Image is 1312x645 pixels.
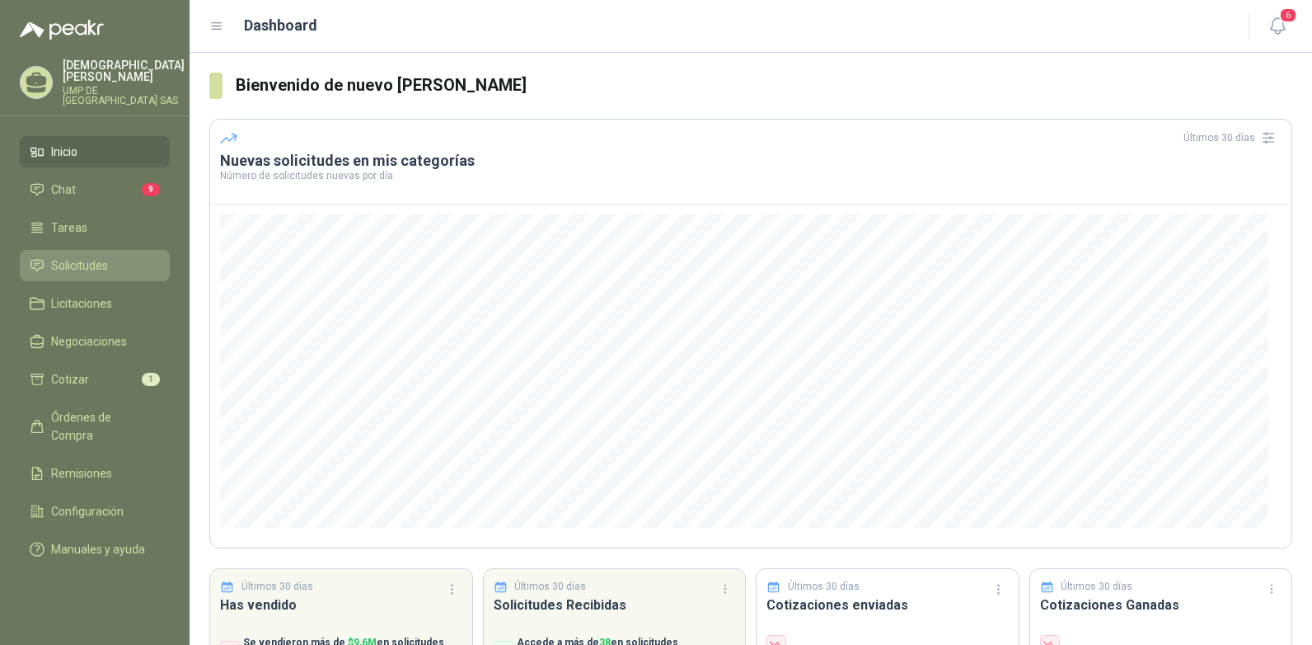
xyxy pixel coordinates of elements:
[1263,12,1292,41] button: 6
[766,595,1009,615] h3: Cotizaciones enviadas
[20,496,170,527] a: Configuración
[51,502,124,520] span: Configuración
[20,402,170,451] a: Órdenes de Compra
[20,364,170,395] a: Cotizar1
[1183,125,1282,151] div: Últimos 30 días
[220,171,1282,181] p: Número de solicitudes nuevas por día
[1279,7,1297,23] span: 6
[51,294,112,313] span: Licitaciones
[220,151,1282,171] h3: Nuevas solicitudes en mis categorías
[51,219,87,237] span: Tareas
[20,534,170,565] a: Manuales y ayuda
[514,579,586,595] p: Últimos 30 días
[142,373,160,386] span: 1
[51,370,89,388] span: Cotizar
[1061,579,1132,595] p: Últimos 30 días
[51,257,108,275] span: Solicitudes
[63,59,185,82] p: [DEMOGRAPHIC_DATA] [PERSON_NAME]
[20,288,170,319] a: Licitaciones
[494,595,736,615] h3: Solicitudes Recibidas
[20,20,104,40] img: Logo peakr
[20,326,170,357] a: Negociaciones
[51,540,145,558] span: Manuales y ayuda
[20,212,170,243] a: Tareas
[788,579,860,595] p: Últimos 30 días
[20,250,170,281] a: Solicitudes
[51,408,154,445] span: Órdenes de Compra
[51,143,77,161] span: Inicio
[63,86,185,106] p: UMP DE [GEOGRAPHIC_DATA] SAS
[51,332,127,351] span: Negociaciones
[20,174,170,205] a: Chat9
[51,181,76,199] span: Chat
[1040,595,1282,615] h3: Cotizaciones Ganadas
[220,595,462,615] h3: Has vendido
[20,136,170,167] a: Inicio
[244,14,317,37] h1: Dashboard
[20,458,170,489] a: Remisiones
[241,579,313,595] p: Últimos 30 días
[51,464,112,483] span: Remisiones
[142,183,160,196] span: 9
[236,73,1292,98] h3: Bienvenido de nuevo [PERSON_NAME]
